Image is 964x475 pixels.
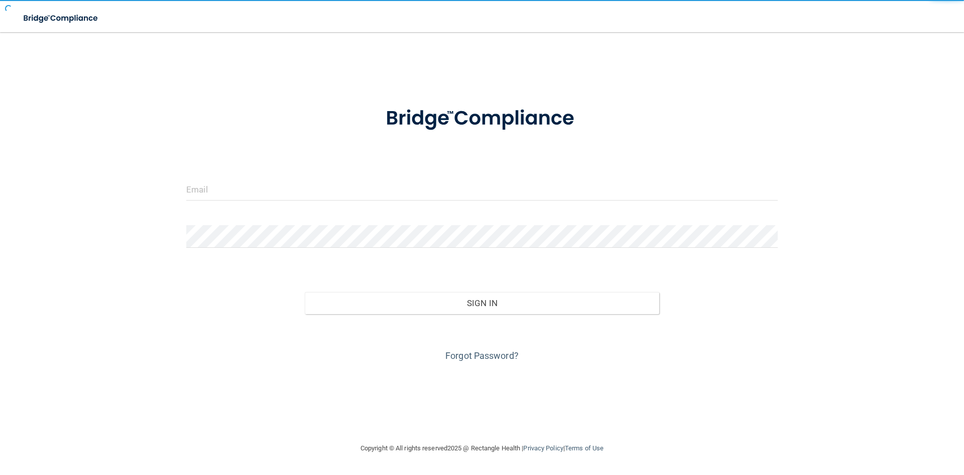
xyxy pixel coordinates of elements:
button: Sign In [305,292,660,314]
a: Terms of Use [565,444,604,452]
a: Privacy Policy [523,444,563,452]
img: bridge_compliance_login_screen.278c3ca4.svg [15,8,107,29]
input: Email [186,178,778,201]
img: bridge_compliance_login_screen.278c3ca4.svg [365,92,599,145]
a: Forgot Password? [445,350,519,361]
div: Copyright © All rights reserved 2025 @ Rectangle Health | | [299,432,665,464]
